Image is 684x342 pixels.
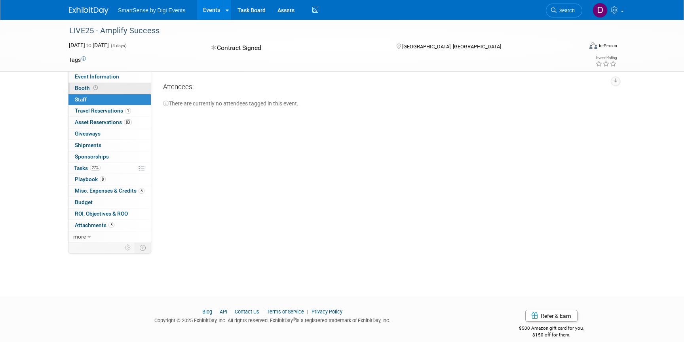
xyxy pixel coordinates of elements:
[595,56,617,60] div: Event Rating
[73,233,86,240] span: more
[68,185,151,197] a: Misc. Expenses & Credits5
[488,320,616,338] div: $500 Amazon gift card for you,
[75,187,144,194] span: Misc. Expenses & Credits
[75,176,106,182] span: Playbook
[75,199,93,205] span: Budget
[110,43,127,48] span: (4 days)
[69,315,476,324] div: Copyright © 2025 ExhibitDay, Inc. All rights reserved. ExhibitDay is a registered trademark of Ex...
[598,43,617,49] div: In-Person
[75,153,109,160] span: Sponsorships
[69,42,109,48] span: [DATE] [DATE]
[68,231,151,243] a: more
[68,174,151,185] a: Playbook8
[125,108,131,114] span: 1
[68,197,151,208] a: Budget
[75,222,114,228] span: Attachments
[75,130,101,137] span: Giveaways
[85,42,93,48] span: to
[228,309,234,315] span: |
[75,73,119,80] span: Event Information
[75,119,132,125] span: Asset Reservations
[74,165,101,171] span: Tasks
[139,188,144,194] span: 5
[213,309,218,315] span: |
[202,309,212,315] a: Blog
[68,140,151,151] a: Shipments
[68,71,151,82] a: Event Information
[90,165,101,171] span: 27%
[75,107,131,114] span: Travel Reservations
[260,309,266,315] span: |
[589,42,597,49] img: Format-Inperson.png
[68,105,151,117] a: Travel Reservations1
[75,96,87,103] span: Staff
[546,4,582,17] a: Search
[68,83,151,94] a: Booth
[68,117,151,128] a: Asset Reservations83
[68,208,151,220] a: ROI, Objectives & ROO
[68,220,151,231] a: Attachments5
[68,163,151,174] a: Tasks27%
[209,41,384,55] div: Contract Signed
[69,56,86,64] td: Tags
[75,85,99,91] span: Booth
[66,24,570,38] div: LIVE25 - Amplify Success
[92,85,99,91] span: Booth not reserved yet
[108,222,114,228] span: 5
[235,309,259,315] a: Contact Us
[124,119,132,125] span: 83
[75,142,101,148] span: Shipments
[220,309,227,315] a: API
[312,309,342,315] a: Privacy Policy
[163,93,609,107] div: There are currently no attendees tagged in this event.
[68,128,151,139] a: Giveaways
[402,44,501,50] span: [GEOGRAPHIC_DATA], [GEOGRAPHIC_DATA]
[536,41,617,53] div: Event Format
[293,317,296,321] sup: ®
[118,7,185,13] span: SmartSense by Digi Events
[75,210,128,217] span: ROI, Objectives & ROO
[305,309,310,315] span: |
[557,8,575,13] span: Search
[525,310,578,322] a: Refer & Earn
[100,176,106,182] span: 8
[488,332,616,338] div: $150 off for them.
[68,151,151,162] a: Sponsorships
[267,309,304,315] a: Terms of Service
[121,243,135,253] td: Personalize Event Tab Strip
[163,82,609,93] div: Attendees:
[593,3,608,18] img: Dan Tiernan
[69,7,108,15] img: ExhibitDay
[135,243,151,253] td: Toggle Event Tabs
[68,94,151,105] a: Staff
